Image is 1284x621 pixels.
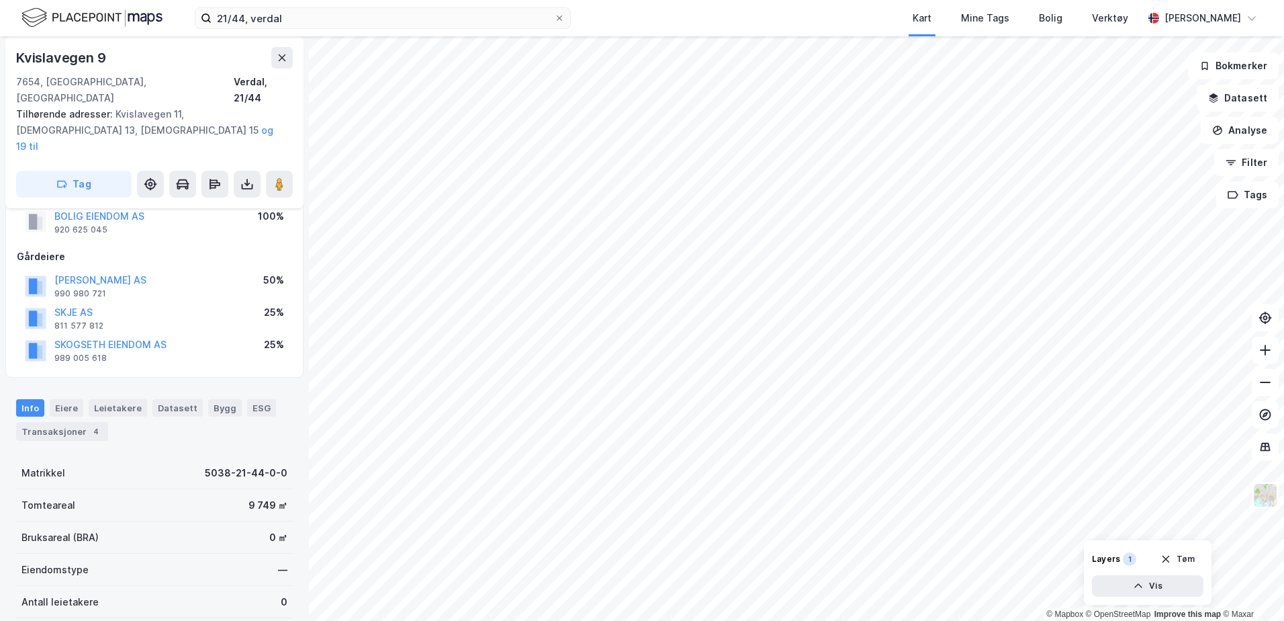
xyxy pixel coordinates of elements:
[1217,556,1284,621] div: Kontrollprogram for chat
[89,399,147,417] div: Leietakere
[281,594,287,610] div: 0
[1252,483,1278,508] img: Z
[1188,52,1279,79] button: Bokmerker
[54,353,107,364] div: 989 005 618
[1086,610,1151,619] a: OpenStreetMap
[234,74,293,106] div: Verdal, 21/44
[16,108,116,120] span: Tilhørende adresser:
[248,497,287,513] div: 9 749 ㎡
[205,465,287,481] div: 5038-21-44-0-0
[16,171,132,198] button: Tag
[1154,610,1221,619] a: Improve this map
[21,465,65,481] div: Matrikkel
[913,10,931,26] div: Kart
[16,47,108,69] div: Kvislavegen 9
[1092,10,1128,26] div: Verktøy
[50,399,83,417] div: Eiere
[54,321,103,331] div: 811 577 812
[1216,181,1279,208] button: Tags
[212,8,554,28] input: Søk på adresse, matrikkel, gårdeiere, leietakere eller personer
[16,106,282,155] div: Kvislavegen 11, [DEMOGRAPHIC_DATA] 13, [DEMOGRAPHIC_DATA] 15
[16,74,234,106] div: 7654, [GEOGRAPHIC_DATA], [GEOGRAPHIC_DATA]
[264,337,284,353] div: 25%
[89,425,103,438] div: 4
[21,562,89,578] div: Eiendomstype
[54,288,106,299] div: 990 980 721
[961,10,1009,26] div: Mine Tags
[21,6,163,30] img: logo.f888ab2527a4732fd821a326f86c7f29.svg
[278,562,287,578] div: —
[1217,556,1284,621] iframe: Chat Widget
[1092,554,1120,565] div: Layers
[16,422,108,441] div: Transaksjoner
[258,208,284,224] div: 100%
[1039,10,1062,26] div: Bolig
[1092,575,1203,597] button: Vis
[264,304,284,321] div: 25%
[1197,85,1279,112] button: Datasett
[1046,610,1083,619] a: Mapbox
[1123,552,1136,566] div: 1
[21,594,99,610] div: Antall leietakere
[1214,149,1279,176] button: Filter
[54,224,107,235] div: 920 625 045
[269,530,287,546] div: 0 ㎡
[21,497,75,513] div: Tomteareal
[1201,117,1279,144] button: Analyse
[247,399,276,417] div: ESG
[263,272,284,288] div: 50%
[208,399,242,417] div: Bygg
[152,399,203,417] div: Datasett
[1152,548,1203,570] button: Tøm
[1164,10,1241,26] div: [PERSON_NAME]
[16,399,44,417] div: Info
[21,530,99,546] div: Bruksareal (BRA)
[17,249,292,265] div: Gårdeiere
